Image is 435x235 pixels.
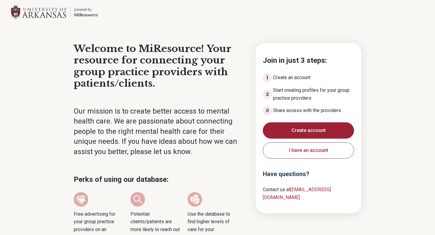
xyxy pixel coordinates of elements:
a: University of Arkansaspowered by [11,5,98,19]
img: University of Arkansas [11,5,66,19]
h3: Have questions? [263,169,354,179]
h1: Welcome to MiResource! Your resource for connecting your group practice providers with patients/c... [74,43,245,89]
p: Contact us at [263,186,354,201]
li: Create an account [263,73,354,82]
li: Share access with the providers [263,106,354,115]
h2: Join in just 3 steps: [263,55,354,66]
div: powered by [74,7,98,12]
h2: Perks of using our database: [74,174,245,185]
li: Start creating profiles for your group practice providers [263,86,354,102]
button: Create account [263,122,354,139]
p: Our mission is to create better access to mental health care. We are passionate about connecting ... [74,106,245,157]
a: [EMAIL_ADDRESS][DOMAIN_NAME] [263,187,331,200]
button: I have an account [263,142,354,159]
